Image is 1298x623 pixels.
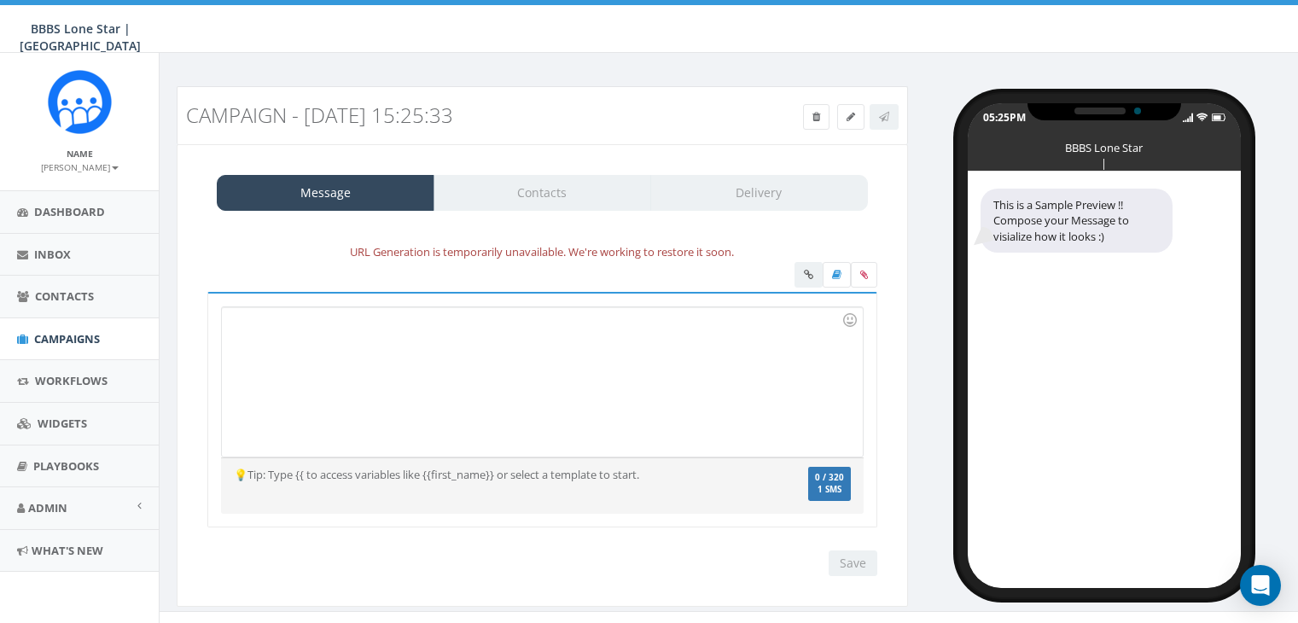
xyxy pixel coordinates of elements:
span: What's New [32,543,103,558]
img: Rally_Corp_Icon.png [48,70,112,134]
div: URL Generation is temporarily unavailable. We're working to restore it soon. [195,242,890,262]
span: 0 / 320 [815,472,844,483]
span: Delete Campaign [812,109,820,124]
span: Widgets [38,416,87,431]
span: 1 SMS [815,486,844,494]
a: Message [217,175,434,211]
h3: Campaign - [DATE] 15:25:33 [186,104,713,126]
div: 💡Tip: Type {{ to access variables like {{first_name}} or select a template to start. [221,467,756,483]
small: Name [67,148,93,160]
small: [PERSON_NAME] [41,161,119,173]
span: Contacts [35,288,94,304]
div: Use the TAB key to insert emoji faster [840,310,860,330]
span: Campaigns [34,331,100,346]
span: Workflows [35,373,108,388]
a: [PERSON_NAME] [41,159,119,174]
span: Inbox [34,247,71,262]
div: This is a Sample Preview !! Compose your Message to visialize how it looks :) [981,189,1173,253]
div: Open Intercom Messenger [1240,565,1281,606]
div: BBBS Lone Star | [GEOGRAPHIC_DATA] [1062,140,1147,148]
span: Edit Campaign [847,109,855,124]
span: Attach your media [851,262,877,288]
span: Admin [28,500,67,515]
label: Insert Template Text [823,262,851,288]
span: BBBS Lone Star | [GEOGRAPHIC_DATA] [20,20,141,54]
span: Dashboard [34,204,105,219]
span: Playbooks [33,458,99,474]
div: 05:25PM [983,110,1026,125]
